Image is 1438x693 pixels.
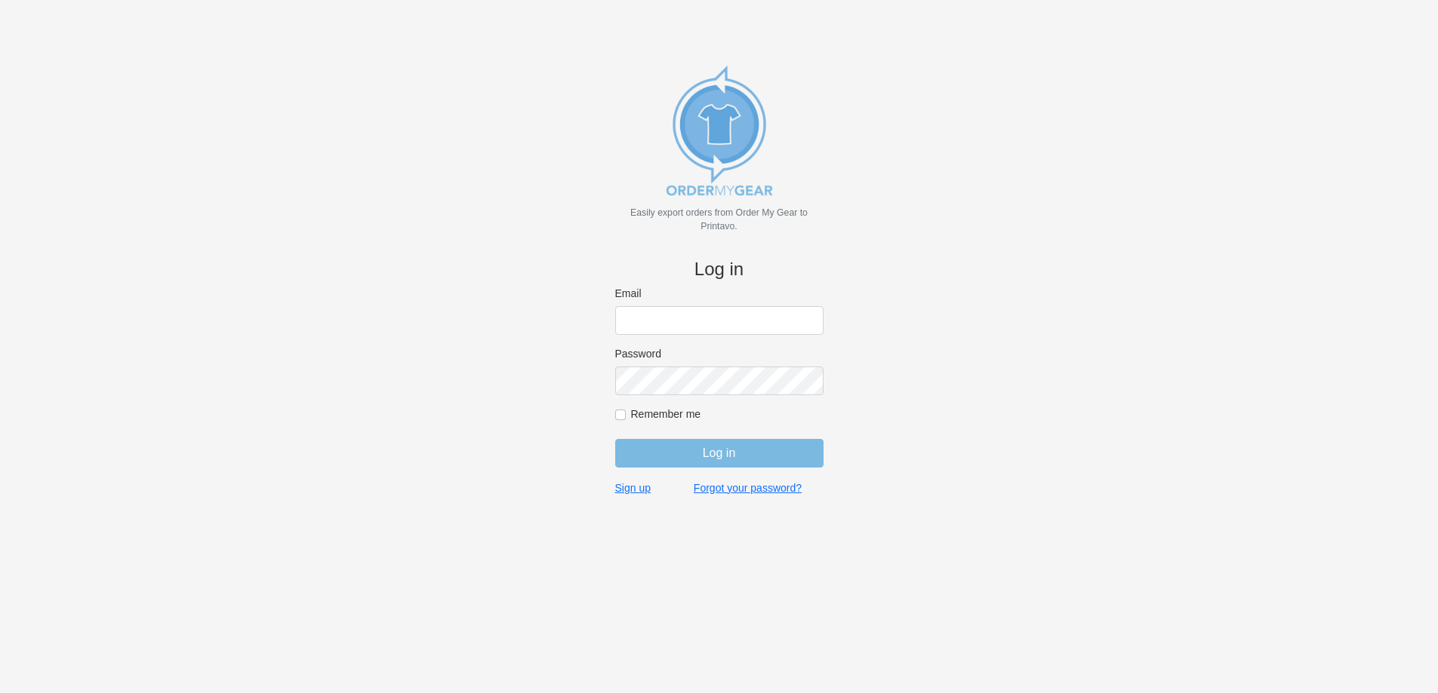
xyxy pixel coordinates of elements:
[644,55,795,206] img: new_omg_export_logo-652582c309f788888370c3373ec495a74b7b3fc93c8838f76510ecd25890bcc4.png
[615,347,824,360] label: Password
[694,481,802,495] a: Forgot your password?
[615,206,824,233] p: Easily export orders from Order My Gear to Printavo.
[615,481,651,495] a: Sign up
[615,259,824,281] h4: Log in
[615,439,824,468] input: Log in
[631,407,824,421] label: Remember me
[615,287,824,300] label: Email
